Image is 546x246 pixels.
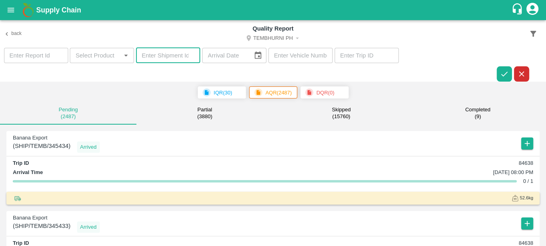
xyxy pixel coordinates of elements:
[332,113,350,120] small: ( 15760 )
[197,107,212,113] p: Partial
[512,195,518,201] img: WeightIcon
[77,141,100,153] div: Arrived
[61,113,76,120] small: ( 2487 )
[523,178,533,185] p: 0 / 1
[72,50,118,61] input: Select Product
[13,214,100,222] p: Banana Export
[525,2,540,18] div: account of current user
[519,160,533,167] p: 84638
[266,89,292,97] p: AQR ( 2487 )
[300,86,349,98] span: DQR(0)
[111,23,435,34] h6: Quality Report
[121,50,131,61] button: Open
[520,194,533,201] span: 52.6 kg
[20,2,36,18] img: logo
[250,48,266,63] button: Choose date
[13,141,71,153] span: ( SHIP/TEMB/345434 )
[111,34,435,45] button: Select DC
[13,221,71,233] span: ( SHIP/TEMB/345433 )
[136,48,200,63] input: Enter Shipment Id
[4,48,68,63] input: Enter Report Id
[197,113,213,120] small: ( 3880 )
[511,3,525,17] div: customer-support
[332,107,351,113] p: Skipped
[36,6,81,14] b: Supply Chain
[214,89,232,97] p: IQR ( 30 )
[317,89,335,97] p: DQR ( 0 )
[13,169,43,176] p: Arrival Time
[36,4,511,16] a: Supply Chain
[59,107,78,113] p: Pending
[249,86,297,98] span: AQR(2487)
[2,1,20,19] button: open drawer
[465,107,490,113] p: Completed
[13,193,22,203] img: truck
[13,134,100,142] p: Banana Export
[475,113,481,120] small: ( 9 )
[335,48,399,63] input: Enter Trip ID
[77,221,100,233] div: Arrived
[268,48,333,63] input: Enter Vehicle Number
[493,169,533,176] p: [DATE] 08:00 PM
[202,48,247,63] input: Arrival Date
[13,160,29,167] p: Trip ID
[198,86,246,98] span: IQR(30)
